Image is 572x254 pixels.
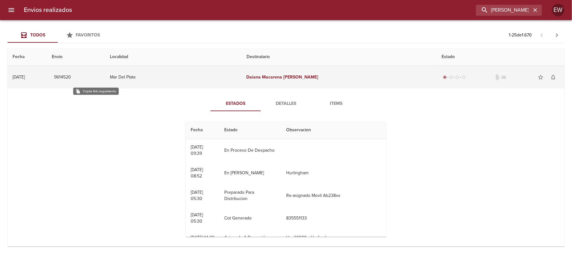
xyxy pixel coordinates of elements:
[547,71,559,84] button: Activar notificaciones
[281,162,386,184] td: Hurlingham
[242,48,437,66] th: Destinatario
[191,190,203,201] div: [DATE] 05:30
[284,74,319,80] em: [PERSON_NAME]
[281,230,386,246] td: H.r. 22080 - Hurlingham
[449,75,453,79] span: radio_button_unchecked
[191,235,214,240] div: [DATE] 14:28
[550,74,556,80] span: notifications_none
[214,100,257,108] span: Estados
[219,230,281,246] td: Asignado A Recorrido
[219,207,281,230] td: Cot Generado
[443,75,447,79] span: radio_button_checked
[186,121,219,139] th: Fecha
[219,162,281,184] td: En [PERSON_NAME]
[52,72,74,83] button: 9614520
[13,74,25,80] div: [DATE]
[437,48,564,66] th: Estado
[8,48,47,66] th: Fecha
[501,74,507,80] span: No tiene pedido asociado
[210,96,361,111] div: Tabs detalle de guia
[105,66,241,89] td: Mar Del Plata
[262,74,282,80] em: Macarena
[30,32,45,38] span: Todos
[442,74,467,80] div: Generado
[47,48,105,66] th: Envio
[54,73,71,81] span: 9614520
[549,28,564,43] span: Pagina siguiente
[247,74,261,80] em: Daiana
[537,74,544,80] span: star_border
[534,32,549,38] span: Pagina anterior
[219,121,281,139] th: Estado
[191,167,203,179] div: [DATE] 08:52
[476,5,531,16] input: buscar
[509,32,532,38] p: 1 - 25 de 1.670
[281,207,386,230] td: 835551133
[494,74,501,80] span: No tiene documentos adjuntos
[281,184,386,207] td: Re-asignado Movil Ab238xx
[105,48,241,66] th: Localidad
[219,139,281,162] td: En Proceso De Despacho
[76,32,100,38] span: Favoritos
[281,121,386,139] th: Observacion
[8,28,108,43] div: Tabs Envios
[24,5,72,15] h6: Envios realizados
[4,3,19,18] button: menu
[552,4,564,16] div: EW
[455,75,459,79] span: radio_button_unchecked
[264,100,307,108] span: Detalles
[534,71,547,84] button: Agregar a favoritos
[552,4,564,16] div: Abrir información de usuario
[219,184,281,207] td: Preparado Para Distribucion
[191,212,203,224] div: [DATE] 05:30
[191,144,203,156] div: [DATE] 09:39
[315,100,357,108] span: Items
[462,75,466,79] span: radio_button_unchecked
